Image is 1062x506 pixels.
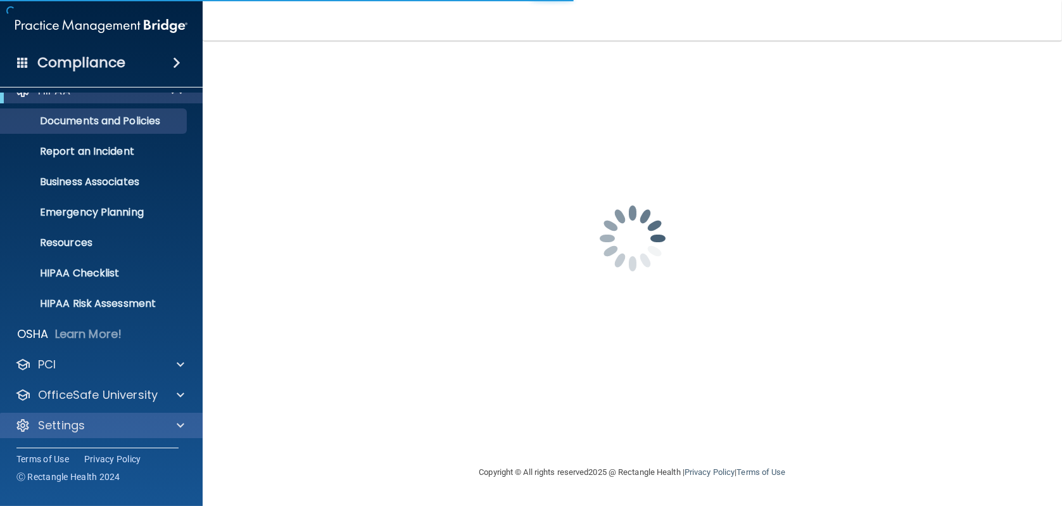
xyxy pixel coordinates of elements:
[736,467,785,477] a: Terms of Use
[15,357,184,372] a: PCI
[17,327,49,342] p: OSHA
[15,13,187,39] img: PMB logo
[569,175,696,302] img: spinner.e123f6fc.gif
[401,452,864,493] div: Copyright © All rights reserved 2025 @ Rectangle Health | |
[8,237,181,249] p: Resources
[37,54,125,72] h4: Compliance
[685,467,735,477] a: Privacy Policy
[38,357,56,372] p: PCI
[15,418,184,433] a: Settings
[15,387,184,403] a: OfficeSafe University
[16,453,69,465] a: Terms of Use
[16,470,120,483] span: Ⓒ Rectangle Health 2024
[38,418,85,433] p: Settings
[8,267,181,280] p: HIPAA Checklist
[8,176,181,188] p: Business Associates
[8,206,181,219] p: Emergency Planning
[843,417,1047,467] iframe: Drift Widget Chat Controller
[55,327,122,342] p: Learn More!
[8,115,181,127] p: Documents and Policies
[38,387,158,403] p: OfficeSafe University
[8,145,181,158] p: Report an Incident
[84,453,141,465] a: Privacy Policy
[8,297,181,310] p: HIPAA Risk Assessment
